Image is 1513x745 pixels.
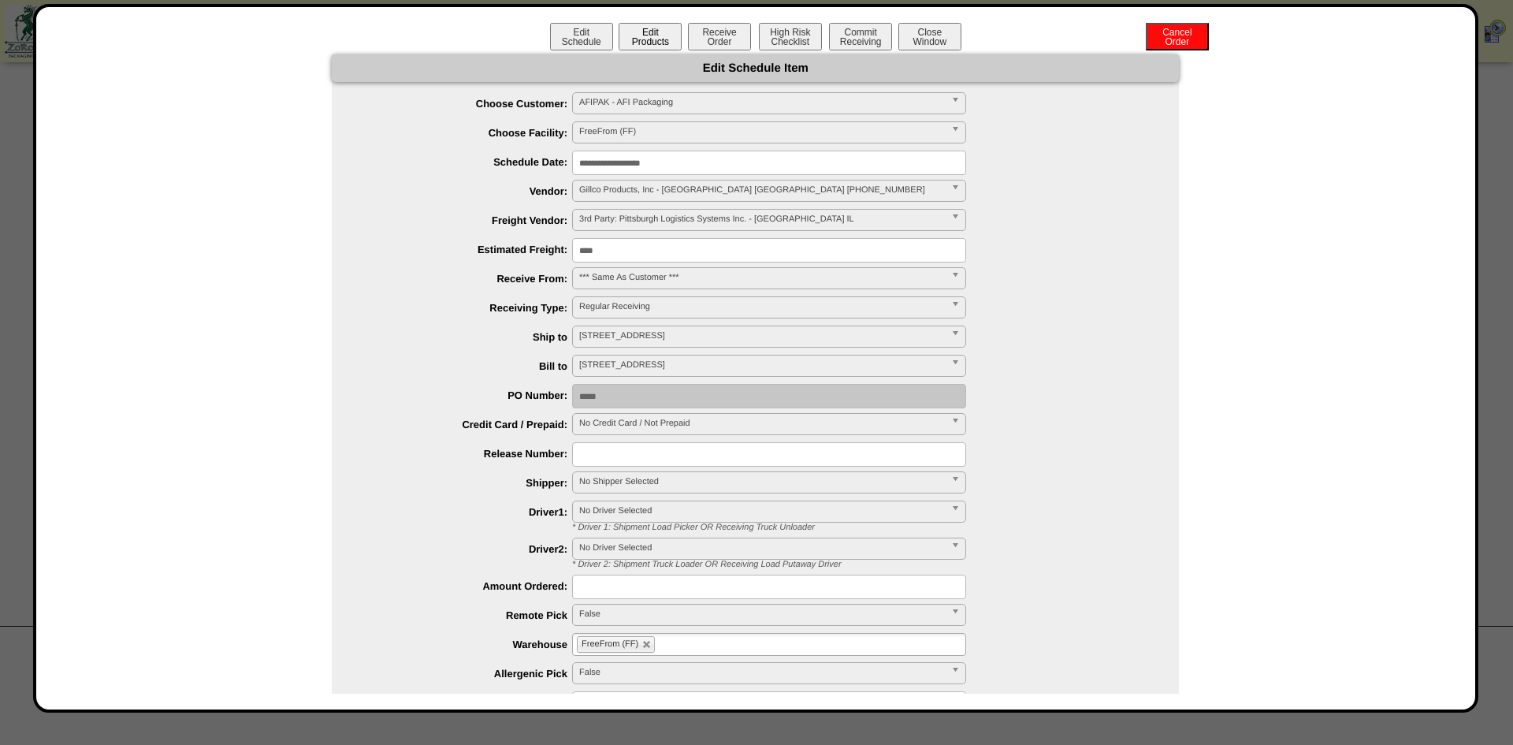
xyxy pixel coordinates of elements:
[579,663,945,682] span: False
[363,580,572,592] label: Amount Ordered:
[363,214,572,226] label: Freight Vendor:
[579,605,945,624] span: False
[579,356,945,374] span: [STREET_ADDRESS]
[897,35,963,47] a: CloseWindow
[363,543,572,555] label: Driver2:
[363,360,572,372] label: Bill to
[363,448,572,460] label: Release Number:
[579,297,945,316] span: Regular Receiving
[363,127,572,139] label: Choose Facility:
[582,639,638,649] span: FreeFrom (FF)
[363,419,572,430] label: Credit Card / Prepaid:
[579,472,945,491] span: No Shipper Selected
[579,210,945,229] span: 3rd Party: Pittsburgh Logistics Systems Inc. - [GEOGRAPHIC_DATA] IL
[688,23,751,50] button: ReceiveOrder
[619,23,682,50] button: EditProducts
[757,36,826,47] a: High RiskChecklist
[898,23,961,50] button: CloseWindow
[1146,23,1209,50] button: CancelOrder
[363,389,572,401] label: PO Number:
[363,156,572,168] label: Schedule Date:
[579,122,945,141] span: FreeFrom (FF)
[363,477,572,489] label: Shipper:
[363,639,572,650] label: Warehouse
[363,273,572,285] label: Receive From:
[579,181,945,199] span: Gillco Products, Inc - [GEOGRAPHIC_DATA] [GEOGRAPHIC_DATA] [PHONE_NUMBER]
[829,23,892,50] button: CommitReceiving
[579,326,945,345] span: [STREET_ADDRESS]
[759,23,822,50] button: High RiskChecklist
[363,185,572,197] label: Vendor:
[363,506,572,518] label: Driver1:
[363,98,572,110] label: Choose Customer:
[579,538,945,557] span: No Driver Selected
[579,414,945,433] span: No Credit Card / Not Prepaid
[560,560,1179,569] div: * Driver 2: Shipment Truck Loader OR Receiving Load Putaway Driver
[363,609,572,621] label: Remote Pick
[363,302,572,314] label: Receiving Type:
[579,93,945,112] span: AFIPAK - AFI Packaging
[560,523,1179,532] div: * Driver 1: Shipment Load Picker OR Receiving Truck Unloader
[363,331,572,343] label: Ship to
[579,501,945,520] span: No Driver Selected
[550,23,613,50] button: EditSchedule
[332,54,1179,82] div: Edit Schedule Item
[363,244,572,255] label: Estimated Freight:
[363,668,572,680] label: Allergenic Pick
